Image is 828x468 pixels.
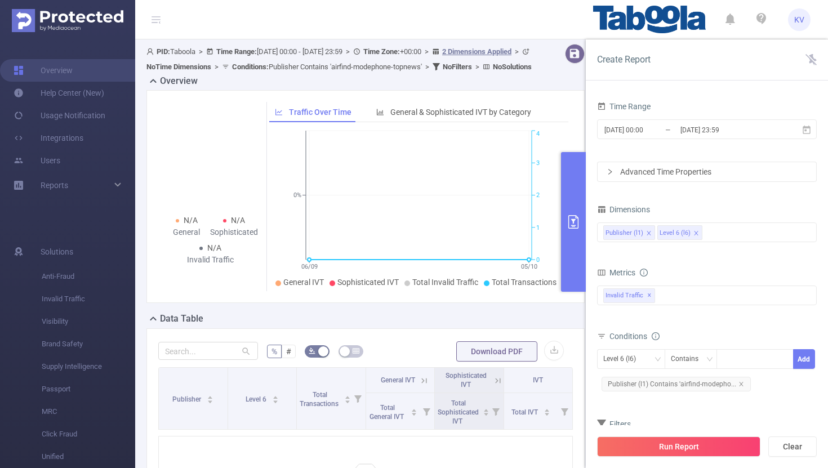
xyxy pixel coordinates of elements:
img: Protected Media [12,9,123,32]
span: Click Fraud [42,423,135,445]
tspan: 06/09 [301,263,318,270]
input: Search... [158,342,258,360]
span: Total IVT [511,408,540,416]
span: Visibility [42,310,135,333]
button: Add [793,349,815,369]
div: icon: rightAdvanced Time Properties [598,162,816,181]
a: Reports [41,174,68,197]
span: Dimensions [597,205,650,214]
input: End date [679,122,771,137]
span: Invalid Traffic [603,288,655,303]
i: Filter menu [488,393,504,429]
a: Users [14,149,60,172]
tspan: 0 [536,256,540,264]
span: > [211,63,222,71]
i: icon: caret-down [207,399,213,402]
i: icon: bar-chart [376,108,384,116]
tspan: 0% [293,192,301,199]
span: Total Transactions [492,278,557,287]
i: icon: caret-up [544,407,550,411]
b: Conditions : [232,63,269,71]
tspan: 3 [536,159,540,167]
span: KV [794,8,804,31]
b: No Time Dimensions [146,63,211,71]
span: > [511,47,522,56]
div: Sort [483,407,489,414]
span: Total General IVT [370,404,406,421]
span: IVT [533,376,543,384]
div: Sort [544,407,550,414]
span: Sophisticated IVT [337,278,399,287]
i: icon: down [706,356,713,364]
span: Publisher (l1) Contains 'airfind-modepho... [602,377,751,391]
i: icon: caret-down [272,399,278,402]
i: icon: bg-colors [309,347,315,354]
span: MRC [42,400,135,423]
span: Brand Safety [42,333,135,355]
span: Supply Intelligence [42,355,135,378]
span: N/A [231,216,245,225]
span: % [271,347,277,356]
i: icon: caret-up [411,407,417,411]
span: > [421,47,432,56]
i: icon: caret-down [483,411,489,414]
a: Integrations [14,127,83,149]
span: N/A [207,243,221,252]
div: General [163,226,210,238]
span: Metrics [597,268,635,277]
button: Download PDF [456,341,537,362]
div: Sort [207,394,213,401]
b: Time Zone: [363,47,400,56]
div: Level 6 (l6) [660,226,691,240]
span: # [286,347,291,356]
i: icon: caret-down [544,411,550,414]
span: Passport [42,378,135,400]
span: General IVT [283,278,324,287]
b: No Filters [443,63,472,71]
i: icon: down [655,356,661,364]
span: Solutions [41,240,73,263]
b: PID: [157,47,170,56]
h2: Data Table [160,312,203,326]
button: Clear [768,436,817,457]
button: Run Report [597,436,760,457]
span: Reports [41,181,68,190]
i: Filter menu [419,393,434,429]
b: Time Range: [216,47,257,56]
a: Overview [14,59,73,82]
li: Level 6 (l6) [657,225,702,240]
span: General & Sophisticated IVT by Category [390,108,531,117]
span: Invalid Traffic [42,288,135,310]
a: Help Center (New) [14,82,104,104]
span: Unified [42,445,135,468]
span: Publisher Contains 'airfind-modephone-topnews' [232,63,422,71]
a: Usage Notification [14,104,105,127]
span: Total Sophisticated IVT [438,399,479,425]
div: Sort [411,407,417,414]
i: icon: caret-up [272,394,278,398]
span: Filters [597,420,631,429]
span: Publisher [172,395,203,403]
span: Total Transactions [300,391,340,408]
span: Time Range [597,102,651,111]
i: icon: table [353,347,359,354]
i: icon: line-chart [275,108,283,116]
i: icon: caret-down [411,411,417,414]
span: Traffic Over Time [289,108,351,117]
i: icon: caret-up [344,394,350,398]
span: Level 6 [246,395,268,403]
span: > [422,63,433,71]
i: icon: close [738,381,744,387]
tspan: 05/10 [521,263,537,270]
span: Total Invalid Traffic [412,278,478,287]
span: Create Report [597,54,651,65]
h2: Overview [160,74,198,88]
div: Publisher (l1) [606,226,643,240]
span: Conditions [609,332,660,341]
tspan: 1 [536,224,540,231]
i: icon: caret-down [344,399,350,402]
input: Start date [603,122,695,137]
i: icon: right [607,168,613,175]
span: N/A [184,216,198,225]
tspan: 4 [536,131,540,138]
